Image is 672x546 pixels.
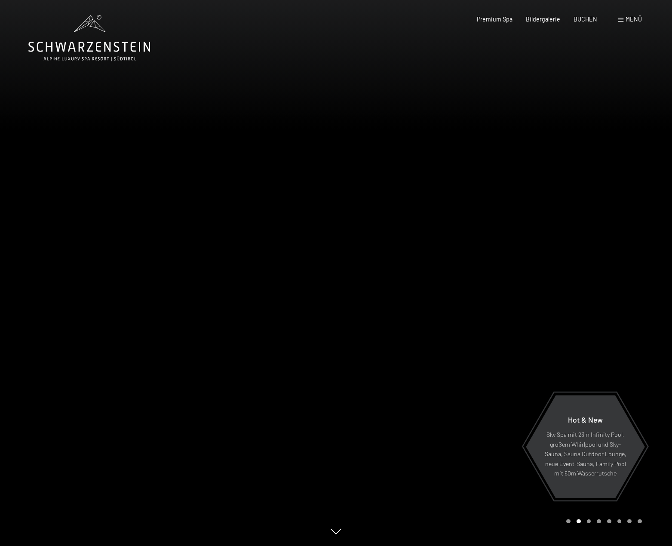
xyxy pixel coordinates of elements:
[577,519,581,524] div: Carousel Page 2 (Current Slide)
[626,15,642,23] span: Menü
[638,519,642,524] div: Carousel Page 8
[566,519,571,524] div: Carousel Page 1
[563,519,641,524] div: Carousel Pagination
[544,430,626,479] p: Sky Spa mit 23m Infinity Pool, großem Whirlpool und Sky-Sauna, Sauna Outdoor Lounge, neue Event-S...
[568,415,603,424] span: Hot & New
[597,519,601,524] div: Carousel Page 4
[526,15,560,23] a: Bildergalerie
[574,15,597,23] a: BUCHEN
[627,519,632,524] div: Carousel Page 7
[617,519,622,524] div: Carousel Page 6
[607,519,611,524] div: Carousel Page 5
[525,395,645,499] a: Hot & New Sky Spa mit 23m Infinity Pool, großem Whirlpool und Sky-Sauna, Sauna Outdoor Lounge, ne...
[587,519,591,524] div: Carousel Page 3
[477,15,512,23] a: Premium Spa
